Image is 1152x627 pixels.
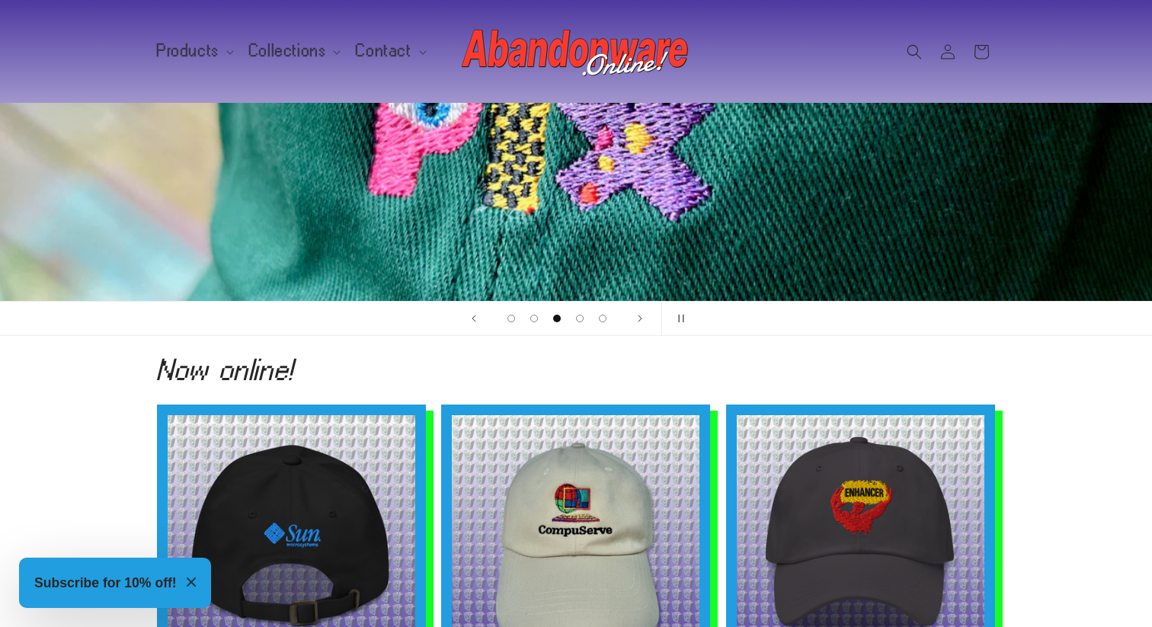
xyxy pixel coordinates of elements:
button: Pause slideshow [661,302,695,335]
span: Contact [356,44,411,58]
summary: Products [148,35,240,67]
a: Abandonware [456,15,696,88]
button: Load slide 5 of 5 [591,307,614,330]
span: Collections [249,44,327,58]
button: Previous slide [457,302,491,335]
button: Load slide 4 of 5 [568,307,591,330]
summary: Collections [240,35,347,67]
summary: Search [898,35,931,69]
button: Load slide 2 of 5 [523,307,546,330]
button: Load slide 1 of 5 [500,307,523,330]
summary: Contact [347,35,432,67]
h2: Now online! [157,357,995,382]
img: Abandonware [462,21,690,82]
span: Products [157,44,219,58]
button: Load slide 3 of 5 [546,307,568,330]
button: Next slide [623,302,657,335]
